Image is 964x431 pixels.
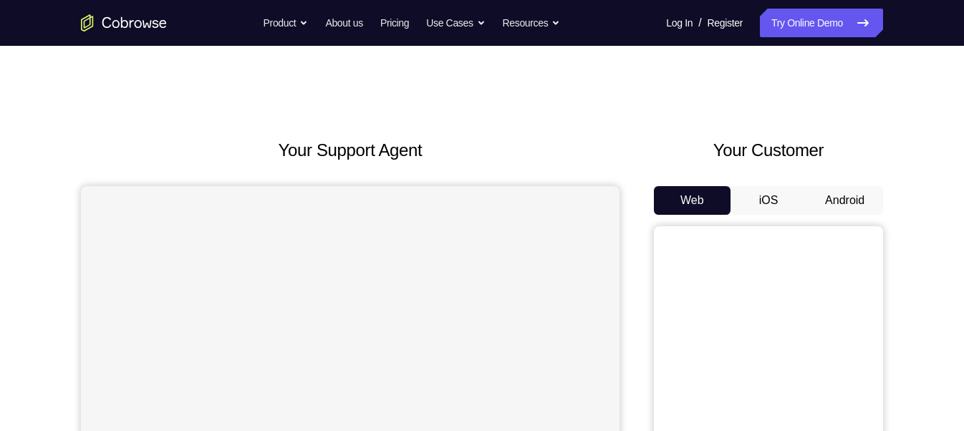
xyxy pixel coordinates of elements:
[81,14,167,32] a: Go to the home page
[81,137,620,163] h2: Your Support Agent
[666,9,693,37] a: Log In
[380,9,409,37] a: Pricing
[264,9,309,37] button: Product
[503,9,561,37] button: Resources
[698,14,701,32] span: /
[654,186,731,215] button: Web
[708,9,743,37] a: Register
[806,186,883,215] button: Android
[426,9,485,37] button: Use Cases
[760,9,883,37] a: Try Online Demo
[654,137,883,163] h2: Your Customer
[325,9,362,37] a: About us
[731,186,807,215] button: iOS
